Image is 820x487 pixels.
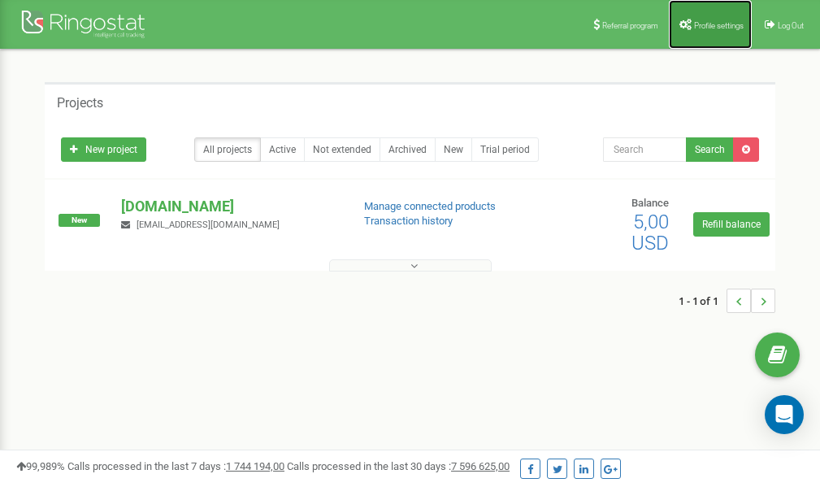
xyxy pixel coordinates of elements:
[67,460,284,472] span: Calls processed in the last 7 days :
[260,137,305,162] a: Active
[686,137,734,162] button: Search
[287,460,510,472] span: Calls processed in the last 30 days :
[451,460,510,472] u: 7 596 625,00
[364,200,496,212] a: Manage connected products
[57,96,103,111] h5: Projects
[121,196,337,217] p: [DOMAIN_NAME]
[603,137,687,162] input: Search
[679,272,775,329] nav: ...
[679,289,727,313] span: 1 - 1 of 1
[602,21,658,30] span: Referral program
[765,395,804,434] div: Open Intercom Messenger
[380,137,436,162] a: Archived
[631,197,669,209] span: Balance
[226,460,284,472] u: 1 744 194,00
[16,460,65,472] span: 99,989%
[435,137,472,162] a: New
[631,211,669,254] span: 5,00 USD
[694,21,744,30] span: Profile settings
[304,137,380,162] a: Not extended
[693,212,770,237] a: Refill balance
[778,21,804,30] span: Log Out
[59,214,100,227] span: New
[61,137,146,162] a: New project
[364,215,453,227] a: Transaction history
[137,220,280,230] span: [EMAIL_ADDRESS][DOMAIN_NAME]
[471,137,539,162] a: Trial period
[194,137,261,162] a: All projects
